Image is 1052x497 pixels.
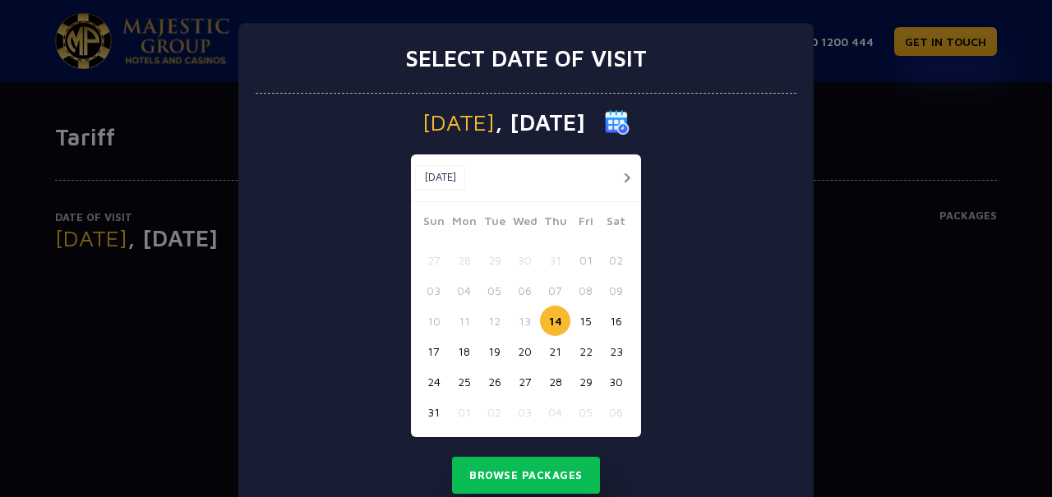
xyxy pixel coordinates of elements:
button: 31 [540,245,570,275]
button: 01 [449,397,479,427]
button: 30 [510,245,540,275]
button: 24 [418,366,449,397]
button: 28 [449,245,479,275]
button: 10 [418,306,449,336]
button: 03 [510,397,540,427]
button: 12 [479,306,510,336]
button: 07 [540,275,570,306]
button: 29 [570,366,601,397]
button: 04 [449,275,479,306]
span: [DATE] [422,111,495,134]
button: 25 [449,366,479,397]
img: calender icon [605,110,630,135]
button: 17 [418,336,449,366]
button: 06 [510,275,540,306]
button: 29 [479,245,510,275]
button: 30 [601,366,631,397]
h3: Select date of visit [405,44,647,72]
button: Browse Packages [452,457,600,495]
button: 31 [418,397,449,427]
button: 09 [601,275,631,306]
span: Sat [601,212,631,235]
button: 08 [570,275,601,306]
button: 28 [540,366,570,397]
button: 22 [570,336,601,366]
button: 19 [479,336,510,366]
button: 01 [570,245,601,275]
button: 06 [601,397,631,427]
button: 02 [601,245,631,275]
button: 18 [449,336,479,366]
span: Wed [510,212,540,235]
button: 02 [479,397,510,427]
button: 11 [449,306,479,336]
button: 26 [479,366,510,397]
button: 15 [570,306,601,336]
button: 14 [540,306,570,336]
span: Thu [540,212,570,235]
button: 05 [479,275,510,306]
button: 21 [540,336,570,366]
button: 13 [510,306,540,336]
button: 03 [418,275,449,306]
span: Sun [418,212,449,235]
span: Mon [449,212,479,235]
button: 20 [510,336,540,366]
button: 04 [540,397,570,427]
button: [DATE] [415,165,465,190]
span: Tue [479,212,510,235]
button: 27 [418,245,449,275]
span: Fri [570,212,601,235]
span: , [DATE] [495,111,585,134]
button: 16 [601,306,631,336]
button: 05 [570,397,601,427]
button: 27 [510,366,540,397]
button: 23 [601,336,631,366]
